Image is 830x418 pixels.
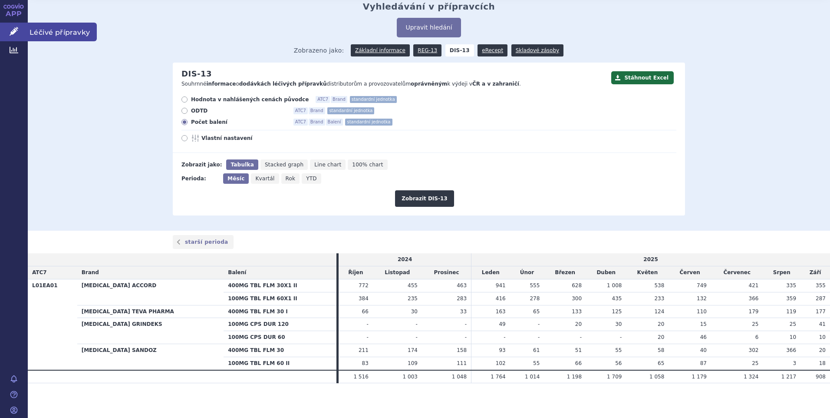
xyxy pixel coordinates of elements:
span: 455 [408,282,418,289]
span: 100% chart [352,162,383,168]
span: ATC7 [293,119,308,126]
span: 20 [658,321,664,327]
span: 1 324 [744,374,758,380]
span: standardní jednotka [350,96,397,103]
strong: ČR a v zahraničí [472,81,519,87]
th: 400MG TBL FLM 30 [224,344,336,357]
span: 18 [819,360,826,366]
td: Květen [626,266,669,279]
span: 10 [790,334,796,340]
span: 421 [749,282,759,289]
span: Kvartál [255,176,274,182]
span: 33 [460,309,467,315]
span: 749 [697,282,707,289]
span: 158 [457,347,467,353]
td: Leden [471,266,510,279]
span: - [465,321,467,327]
button: Zobrazit DIS-13 [395,190,454,207]
span: 463 [457,282,467,289]
span: 66 [362,309,369,315]
th: [MEDICAL_DATA] ACCORD [77,279,224,305]
th: 400MG TBL FLM 30X1 II [224,279,336,292]
span: 384 [359,295,369,302]
span: 111 [457,360,467,366]
span: 1 217 [781,374,796,380]
th: [MEDICAL_DATA] SANDOZ [77,344,224,370]
td: Duben [586,266,626,279]
span: Tabulka [231,162,254,168]
span: standardní jednotka [327,107,374,114]
span: 211 [359,347,369,353]
span: Balení [228,269,246,275]
td: Únor [510,266,544,279]
span: 30 [411,309,418,315]
span: 278 [530,295,540,302]
span: 435 [612,295,622,302]
span: 335 [786,282,796,289]
span: 1 764 [491,374,505,380]
span: 51 [575,347,582,353]
span: 233 [654,295,664,302]
strong: informace [207,81,236,87]
span: 163 [496,309,506,315]
span: 30 [615,321,622,327]
span: 1 008 [607,282,622,289]
span: 41 [819,321,826,327]
button: Upravit hledání [397,18,461,37]
th: [MEDICAL_DATA] TEVA PHARMA [77,305,224,318]
span: 87 [700,360,707,366]
span: 49 [499,321,505,327]
span: - [366,321,368,327]
td: Červen [669,266,711,279]
span: 40 [700,347,707,353]
span: - [538,334,540,340]
strong: dodávkách léčivých přípravků [239,81,327,87]
span: 908 [816,374,826,380]
a: Základní informace [351,44,410,56]
th: 100MG CPS DUR 120 [224,318,336,331]
span: Brand [309,107,325,114]
div: Zobrazit jako: [181,159,222,170]
span: - [580,334,582,340]
span: Brand [309,119,325,126]
span: - [416,321,418,327]
span: 1 014 [525,374,540,380]
th: 100MG TBL FLM 60X1 II [224,292,336,305]
span: 359 [786,295,796,302]
span: 366 [786,347,796,353]
th: [MEDICAL_DATA] GRINDEKS [77,318,224,344]
span: 61 [533,347,540,353]
span: 302 [749,347,759,353]
p: Souhrnné o distributorům a provozovatelům k výdeji v . [181,80,607,88]
span: 133 [572,309,582,315]
h2: Vyhledávání v přípravcích [363,1,495,12]
span: Rok [286,176,296,182]
span: standardní jednotka [345,119,392,126]
td: 2025 [471,253,830,266]
th: L01EA01 [28,279,77,370]
span: 10 [819,334,826,340]
span: 174 [408,347,418,353]
span: 538 [654,282,664,289]
th: 100MG CPS DUR 60 [224,331,336,344]
span: Počet balení [191,119,287,126]
span: 124 [654,309,664,315]
span: Stacked graph [265,162,303,168]
span: YTD [306,176,317,182]
span: 119 [786,309,796,315]
span: 20 [575,321,582,327]
td: Prosinec [422,266,471,279]
span: 179 [749,309,759,315]
span: 15 [700,321,707,327]
span: 1 198 [567,374,582,380]
span: 110 [697,309,707,315]
span: 287 [816,295,826,302]
span: - [504,334,505,340]
td: 2024 [339,253,471,266]
span: Léčivé přípravky [28,23,97,41]
span: Brand [331,96,347,103]
span: 66 [575,360,582,366]
button: Stáhnout Excel [611,71,674,84]
span: 1 048 [452,374,467,380]
span: 55 [533,360,540,366]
